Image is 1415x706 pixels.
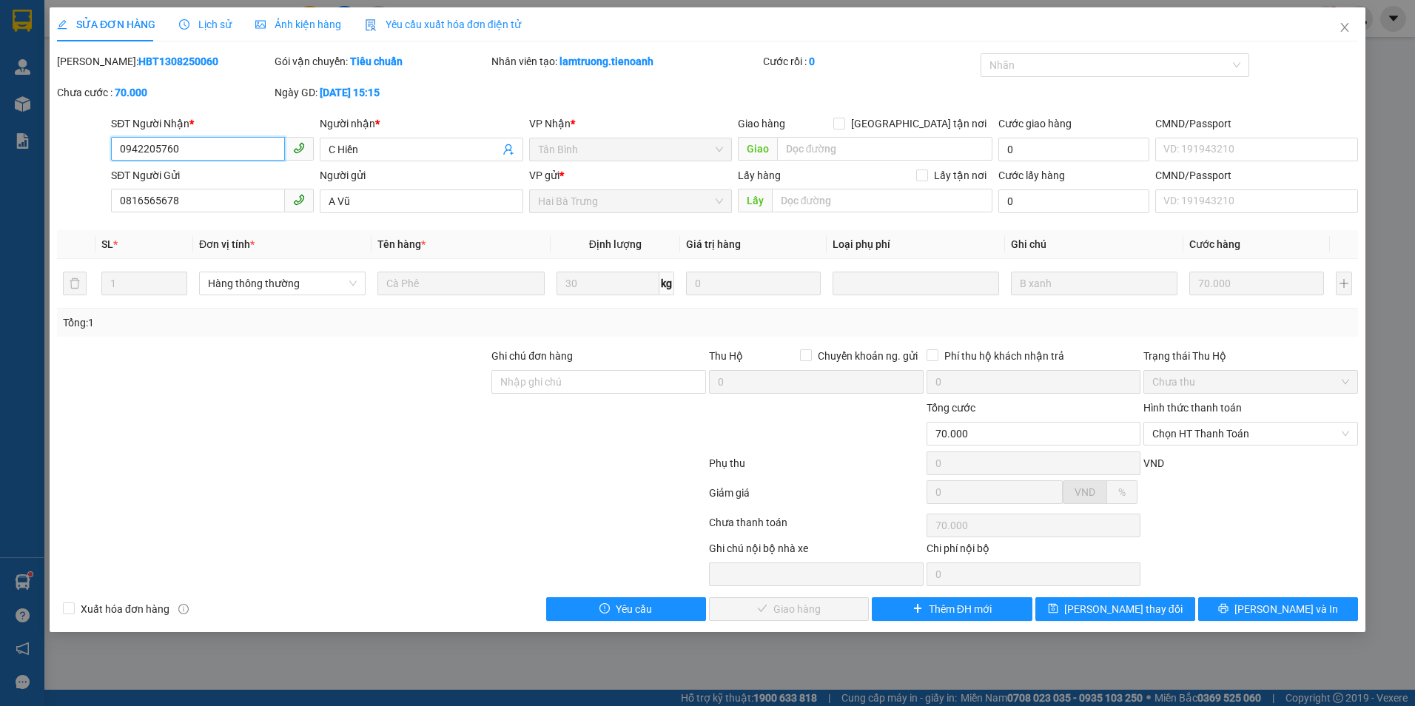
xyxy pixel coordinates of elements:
input: 0 [1189,272,1323,295]
span: Xuất hóa đơn hàng [75,601,175,617]
span: Lấy tận nơi [928,167,992,184]
span: [GEOGRAPHIC_DATA] tận nơi [845,115,992,132]
span: Tổng cước [927,402,975,414]
div: Phụ thu [707,455,925,481]
button: checkGiao hàng [709,597,869,621]
span: save [1048,603,1058,615]
span: printer [1218,603,1229,615]
span: Định lượng [589,238,642,250]
div: Người gửi [320,167,522,184]
b: 0 [809,56,815,67]
b: Tiêu chuẩn [350,56,403,67]
span: SL [101,238,113,250]
b: lamtruong.tienoanh [559,56,653,67]
label: Cước lấy hàng [998,169,1065,181]
span: Hàng thông thường [208,272,357,295]
span: Lấy [738,189,772,212]
span: Phí thu hộ khách nhận trả [938,348,1070,364]
button: plusThêm ĐH mới [872,597,1032,621]
div: CMND/Passport [1155,167,1358,184]
span: close [1339,21,1351,33]
span: exclamation-circle [599,603,610,615]
button: exclamation-circleYêu cầu [546,597,706,621]
button: save[PERSON_NAME] thay đổi [1035,597,1195,621]
span: Đơn vị tính [199,238,255,250]
span: Lấy hàng [738,169,781,181]
div: Người nhận [320,115,522,132]
div: Chưa cước : [57,84,272,101]
label: Ghi chú đơn hàng [491,350,573,362]
div: Trạng thái Thu Hộ [1143,348,1358,364]
th: Ghi chú [1005,230,1183,259]
label: Cước giao hàng [998,118,1072,130]
div: Nhân viên tạo: [491,53,760,70]
span: Thu Hộ [709,350,743,362]
button: plus [1336,272,1352,295]
div: CMND/Passport [1155,115,1358,132]
span: edit [57,19,67,30]
input: VD: Bàn, Ghế [377,272,544,295]
span: Cước hàng [1189,238,1240,250]
label: Hình thức thanh toán [1143,402,1242,414]
input: Cước giao hàng [998,138,1149,161]
span: kg [659,272,674,295]
div: SĐT Người Gửi [111,167,314,184]
span: Yêu cầu [616,601,652,617]
span: VND [1075,486,1095,498]
span: info-circle [178,604,189,614]
div: Tổng: 1 [63,315,546,331]
span: VND [1143,457,1164,469]
b: 70.000 [115,87,147,98]
span: Chuyển khoản ng. gửi [812,348,924,364]
input: Cước lấy hàng [998,189,1149,213]
span: Lịch sử [179,19,232,30]
button: Close [1324,7,1365,49]
b: [DATE] 15:15 [320,87,380,98]
span: [PERSON_NAME] thay đổi [1064,601,1183,617]
div: Chưa thanh toán [707,514,925,540]
b: HBT1308250060 [138,56,218,67]
img: icon [365,19,377,31]
input: 0 [686,272,820,295]
span: Giá trị hàng [686,238,741,250]
span: Chưa thu [1152,371,1349,393]
div: Chi phí nội bộ [927,540,1141,562]
div: Ghi chú nội bộ nhà xe [709,540,924,562]
span: user-add [503,144,514,155]
span: Giao [738,137,777,161]
span: Tên hàng [377,238,426,250]
input: Ghi Chú [1011,272,1177,295]
div: VP gửi [529,167,732,184]
span: picture [255,19,266,30]
div: Giảm giá [707,485,925,511]
span: VP Nhận [529,118,571,130]
span: Hai Bà Trưng [538,190,723,212]
span: phone [293,194,305,206]
input: Ghi chú đơn hàng [491,370,706,394]
span: Tân Bình [538,138,723,161]
span: Thêm ĐH mới [929,601,992,617]
div: Ngày GD: [275,84,489,101]
th: Loại phụ phí [827,230,1005,259]
span: plus [912,603,923,615]
span: SỬA ĐƠN HÀNG [57,19,155,30]
button: printer[PERSON_NAME] và In [1198,597,1358,621]
div: Cước rồi : [763,53,978,70]
button: delete [63,272,87,295]
span: Chọn HT Thanh Toán [1152,423,1349,445]
input: Dọc đường [772,189,993,212]
div: Gói vận chuyển: [275,53,489,70]
div: SĐT Người Nhận [111,115,314,132]
span: Giao hàng [738,118,785,130]
span: Ảnh kiện hàng [255,19,341,30]
span: Yêu cầu xuất hóa đơn điện tử [365,19,521,30]
input: Dọc đường [777,137,993,161]
span: % [1118,486,1126,498]
span: phone [293,142,305,154]
div: [PERSON_NAME]: [57,53,272,70]
span: [PERSON_NAME] và In [1234,601,1338,617]
span: clock-circle [179,19,189,30]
